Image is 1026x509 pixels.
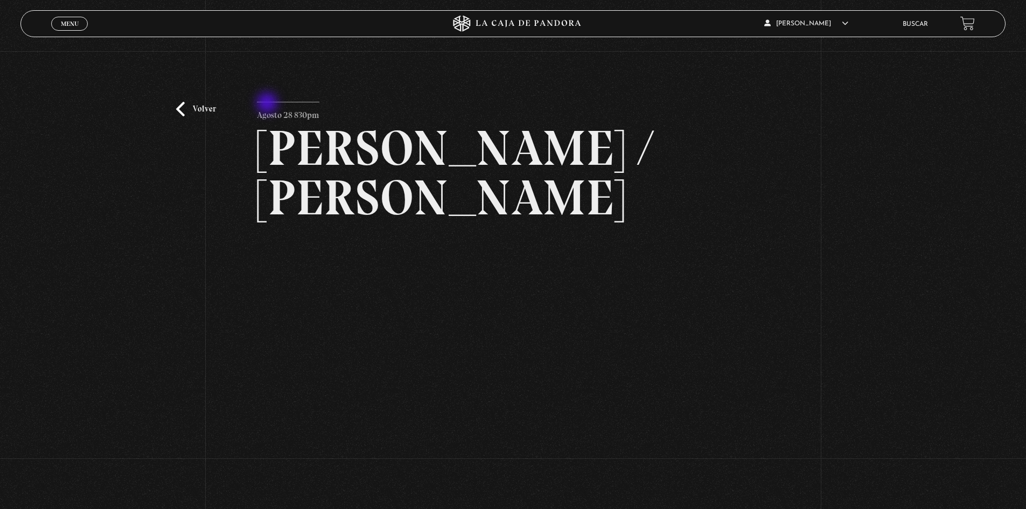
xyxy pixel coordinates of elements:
[903,21,928,27] a: Buscar
[57,30,82,37] span: Cerrar
[764,20,848,27] span: [PERSON_NAME]
[257,102,319,123] p: Agosto 28 830pm
[61,20,79,27] span: Menu
[176,102,216,116] a: Volver
[257,123,769,222] h2: [PERSON_NAME] / [PERSON_NAME]
[960,16,975,31] a: View your shopping cart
